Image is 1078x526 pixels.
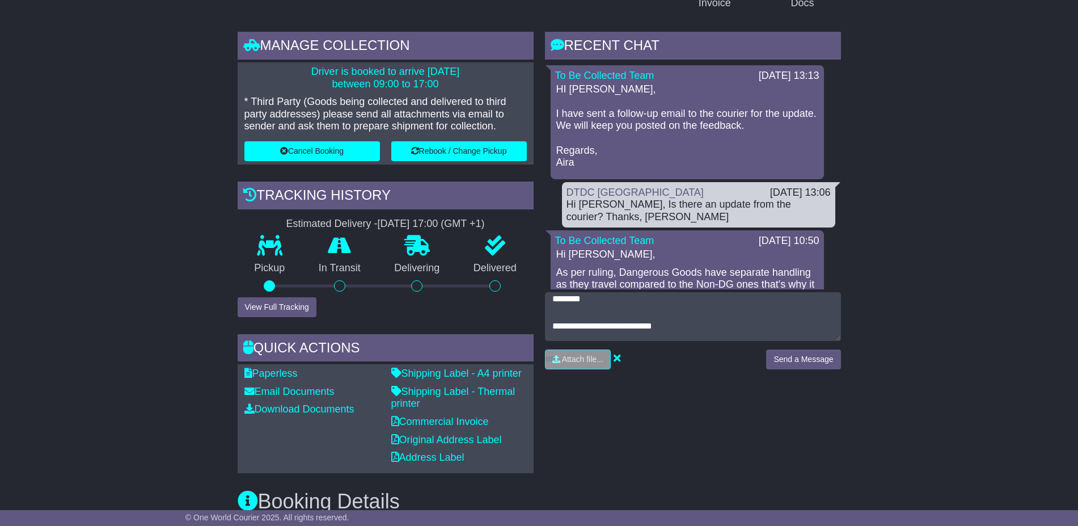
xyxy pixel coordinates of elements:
button: Rebook / Change Pickup [391,141,527,161]
div: [DATE] 13:13 [759,70,819,82]
span: © One World Courier 2025. All rights reserved. [185,513,349,522]
div: Hi [PERSON_NAME], Is there an update from the courier? Thanks, [PERSON_NAME] [567,199,831,223]
a: Commercial Invoice [391,416,489,427]
div: Manage collection [238,32,534,62]
p: In Transit [302,262,378,275]
a: DTDC [GEOGRAPHIC_DATA] [567,187,704,198]
a: Paperless [244,368,298,379]
p: * Third Party (Goods being collected and delivered to third party addresses) please send all atta... [244,96,527,133]
p: Driver is booked to arrive [DATE] between 09:00 to 17:00 [244,66,527,90]
a: To Be Collected Team [555,70,654,81]
button: Cancel Booking [244,141,380,161]
h3: Booking Details [238,490,841,513]
p: As per ruling, Dangerous Goods have separate handling as they travel compared to the Non-DG ones ... [556,267,818,304]
a: To Be Collected Team [555,235,654,246]
button: Send a Message [766,350,840,369]
button: View Full Tracking [238,297,316,317]
div: [DATE] 17:00 (GMT +1) [378,218,485,230]
a: Address Label [391,452,464,463]
div: Quick Actions [238,334,534,365]
a: Shipping Label - Thermal printer [391,386,515,410]
p: Delivering [378,262,457,275]
a: Email Documents [244,386,335,397]
p: HI [PERSON_NAME], I have sent a follow-up email to the courier for the update. We will keep you p... [556,83,818,169]
div: Estimated Delivery - [238,218,534,230]
a: Original Address Label [391,434,502,445]
p: Delivered [456,262,534,275]
div: [DATE] 13:06 [770,187,831,199]
a: Download Documents [244,403,354,415]
p: Pickup [238,262,302,275]
p: Hi [PERSON_NAME], [556,249,818,261]
div: [DATE] 10:50 [759,235,819,247]
div: Tracking history [238,182,534,212]
a: Shipping Label - A4 printer [391,368,522,379]
div: RECENT CHAT [545,32,841,62]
